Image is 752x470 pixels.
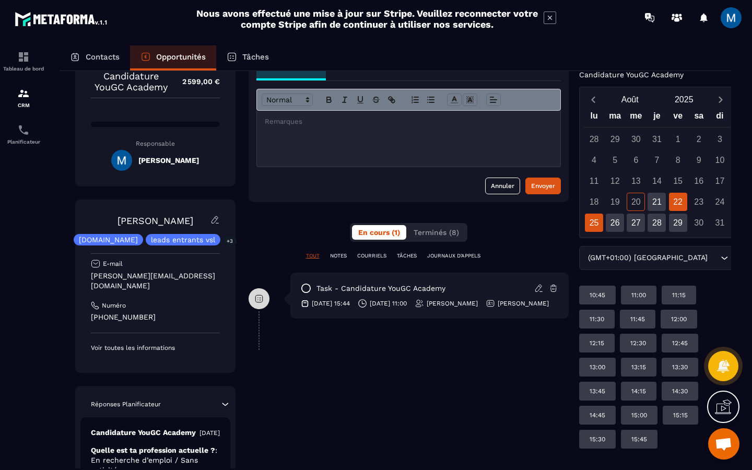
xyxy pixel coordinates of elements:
div: 31 [711,214,729,232]
button: Envoyer [525,178,561,194]
p: Tableau de bord [3,66,44,72]
h5: [PERSON_NAME] [138,156,199,164]
a: formationformationCRM [3,79,44,116]
div: 15 [669,172,687,190]
p: [PHONE_NUMBER] [91,312,220,322]
div: Calendar days [584,130,731,232]
p: COURRIELS [357,252,386,260]
div: 23 [690,193,708,211]
p: leads entrants vsl [151,236,215,243]
p: [DOMAIN_NAME] [79,236,138,243]
p: 12:30 [630,339,646,347]
div: me [626,109,647,127]
p: 13:45 [590,387,605,395]
button: Annuler [485,178,520,194]
div: 3 [711,130,729,148]
div: 14 [648,172,666,190]
p: task - Candidature YouGC Academy [316,284,445,293]
p: 13:00 [590,363,605,371]
img: formation [17,87,30,100]
p: [PERSON_NAME] [498,299,549,308]
p: 14:45 [590,411,605,419]
p: 11:00 [631,291,646,299]
a: Tâches [216,45,279,70]
div: sa [688,109,709,127]
div: 12 [606,172,624,190]
div: 19 [606,193,624,211]
p: 12:45 [672,339,688,347]
img: scheduler [17,124,30,136]
div: 1 [669,130,687,148]
p: [DATE] [199,429,220,437]
p: 14:30 [672,387,688,395]
p: 15:15 [673,411,688,419]
div: 21 [648,193,666,211]
p: [DATE] 15:44 [312,299,350,308]
div: 25 [585,214,603,232]
p: E-mail [103,260,123,268]
div: Search for option [579,246,735,270]
span: Terminés (8) [414,228,459,237]
p: Candidature YouGC Academy [91,70,172,92]
p: Voir toutes les informations [91,344,220,352]
p: 15:45 [631,435,647,443]
p: 11:15 [672,291,686,299]
p: JOURNAUX D'APPELS [427,252,480,260]
p: 11:30 [590,315,604,323]
div: 7 [648,151,666,169]
p: NOTES [330,252,347,260]
p: 12:00 [671,315,687,323]
div: je [647,109,667,127]
div: 22 [669,193,687,211]
span: En cours (1) [358,228,400,237]
div: 31 [648,130,666,148]
p: [DATE] 11:00 [370,299,407,308]
p: [PERSON_NAME] [427,299,478,308]
div: 2 [690,130,708,148]
span: (GMT+01:00) [GEOGRAPHIC_DATA] [586,252,710,264]
a: formationformationTableau de bord [3,43,44,79]
div: 29 [606,130,624,148]
img: formation [17,51,30,63]
p: Planificateur [3,139,44,145]
div: 17 [711,172,729,190]
div: 10 [711,151,729,169]
div: Calendar wrapper [584,109,731,232]
p: TOUT [306,252,320,260]
button: Open months overlay [603,90,657,109]
div: Envoyer [531,181,555,191]
div: 4 [585,151,603,169]
p: Tâches [242,52,269,62]
p: 15:00 [631,411,647,419]
input: Search for option [710,252,718,264]
a: Opportunités [130,45,216,70]
p: Responsable [91,140,220,147]
p: Numéro [102,301,126,310]
div: 30 [690,214,708,232]
div: 16 [690,172,708,190]
p: 11:45 [630,315,645,323]
div: 11 [585,172,603,190]
p: Réponses Planificateur [91,400,161,408]
div: 9 [690,151,708,169]
p: 10:45 [590,291,605,299]
p: CRM [3,102,44,108]
div: 26 [606,214,624,232]
div: 27 [627,214,645,232]
div: 6 [627,151,645,169]
button: En cours (1) [352,225,406,240]
div: 13 [627,172,645,190]
div: lu [584,109,605,127]
p: Opportunités [156,52,206,62]
img: logo [15,9,109,28]
button: Terminés (8) [407,225,465,240]
a: Contacts [60,45,130,70]
div: 18 [585,193,603,211]
p: 13:30 [672,363,688,371]
a: Ouvrir le chat [708,428,739,460]
a: schedulerschedulerPlanificateur [3,116,44,152]
div: di [709,109,730,127]
p: 12:15 [590,339,604,347]
p: [PERSON_NAME][EMAIL_ADDRESS][DOMAIN_NAME] [91,271,220,291]
div: ve [667,109,688,127]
